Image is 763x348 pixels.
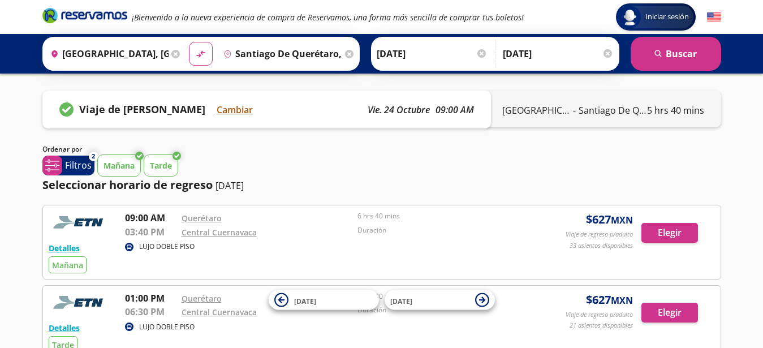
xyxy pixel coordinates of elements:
[49,211,111,234] img: RESERVAMOS
[611,214,633,226] small: MXN
[436,103,474,117] p: 09:00 AM
[52,260,83,270] span: Mañana
[357,225,528,235] p: Duración
[586,291,633,308] span: $ 627
[144,154,178,177] button: Tarde
[707,10,721,24] button: English
[150,160,172,171] p: Tarde
[125,291,176,305] p: 01:00 PM
[217,103,253,117] button: Cambiar
[219,40,342,68] input: Buscar Destino
[641,11,693,23] span: Iniciar sesión
[132,12,524,23] em: ¡Bienvenido a la nueva experiencia de compra de Reservamos, una forma más sencilla de comprar tus...
[97,154,141,177] button: Mañana
[586,211,633,228] span: $ 627
[182,307,257,317] a: Central Cuernavaca
[42,144,82,154] p: Ordenar por
[502,104,646,117] div: -
[377,40,488,68] input: Elegir Fecha
[182,213,222,224] a: Querétaro
[368,103,430,117] p: vie. 24 octubre
[294,296,316,306] span: [DATE]
[42,156,94,175] button: 2Filtros
[49,242,80,254] button: Detalles
[385,290,495,310] button: [DATE]
[139,322,195,332] p: LUJO DOBLE PISO
[269,290,379,310] button: [DATE]
[42,177,213,194] p: Seleccionar horario de regreso
[503,40,614,68] input: Opcional
[104,160,135,171] p: Mañana
[125,225,176,239] p: 03:40 PM
[42,7,127,24] i: Brand Logo
[215,179,244,192] p: [DATE]
[502,104,570,117] p: [GEOGRAPHIC_DATA]
[579,104,646,117] p: Santiago de Querétaro
[570,241,633,251] p: 33 asientos disponibles
[49,291,111,314] img: RESERVAMOS
[182,293,222,304] a: Querétaro
[631,37,721,71] button: Buscar
[641,303,698,323] button: Elegir
[357,211,528,221] p: 6 hrs 40 mins
[357,305,528,315] p: Duración
[647,104,704,117] p: 5 hrs 40 mins
[65,158,92,172] p: Filtros
[46,40,169,68] input: Buscar Origen
[92,152,95,161] span: 2
[125,305,176,319] p: 06:30 PM
[79,102,205,117] p: Viaje de [PERSON_NAME]
[390,296,412,306] span: [DATE]
[641,223,698,243] button: Elegir
[570,321,633,330] p: 21 asientos disponibles
[611,294,633,307] small: MXN
[125,211,176,225] p: 09:00 AM
[49,322,80,334] button: Detalles
[42,7,127,27] a: Brand Logo
[566,310,633,320] p: Viaje de regreso p/adulto
[182,227,257,238] a: Central Cuernavaca
[139,242,195,252] p: LUJO DOBLE PISO
[566,230,633,239] p: Viaje de regreso p/adulto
